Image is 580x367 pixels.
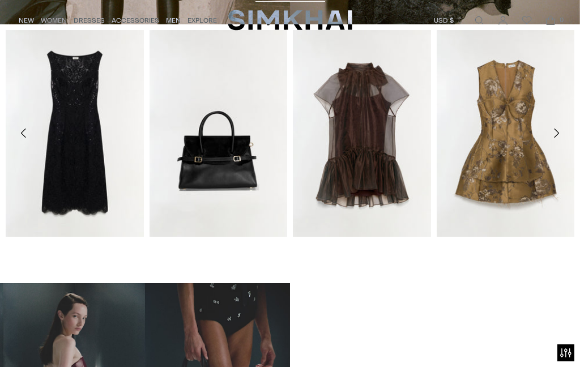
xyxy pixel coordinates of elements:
a: EXPLORE [187,8,217,33]
img: River Mini Suede Handle Bag [150,30,288,237]
button: Move to previous carousel slide [11,121,36,146]
img: Brynelle Jacquard Mini Dress [437,30,575,237]
a: NEW [19,8,34,33]
button: Move to next carousel slide [544,121,569,146]
a: Go to the account page [492,9,514,32]
button: USD $ [434,8,464,33]
span: 0 [556,15,566,25]
a: DRESSES [74,8,105,33]
a: Open cart modal [539,9,562,32]
img: Beaux Organza Dress [293,30,431,237]
a: WOMEN [41,8,67,33]
a: SIMKHAI [228,9,352,31]
a: Open search modal [468,9,491,32]
a: ACCESSORIES [112,8,159,33]
img: Delphine Sequin Lace Midi Dress [6,30,144,237]
a: MEN [166,8,181,33]
a: Wishlist [515,9,538,32]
